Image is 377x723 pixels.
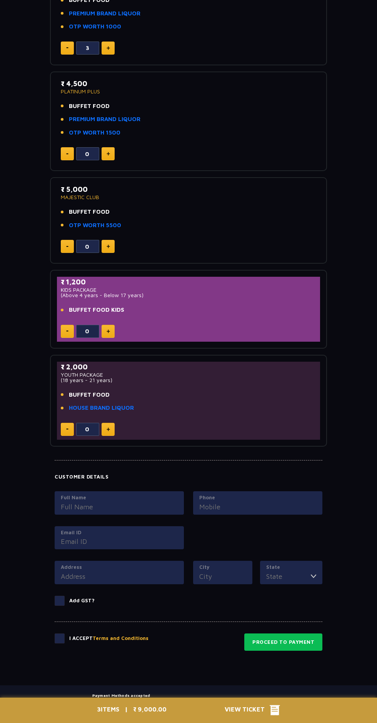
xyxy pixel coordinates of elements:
[69,9,140,18] a: PREMIUM BRAND LIQUOR
[107,427,110,431] img: plus
[119,705,133,716] p: |
[266,571,311,582] input: State
[69,102,110,111] span: BUFFET FOOD
[66,331,68,332] img: minus
[66,47,68,48] img: minus
[225,705,270,716] span: View Ticket
[61,372,316,377] p: YOUTH PACKAGE
[66,429,68,430] img: minus
[69,404,134,412] a: HOUSE BRAND LIQUOR
[61,184,316,194] p: ₹ 5,000
[61,362,316,372] p: ₹ 2,000
[55,474,322,480] h4: Customer Details
[61,377,316,383] p: (18 years - 21 years)
[97,705,119,716] p: ITEMS
[92,693,150,698] h5: Payment Methods accepted
[69,391,110,399] span: BUFFET FOOD
[107,152,110,156] img: plus
[69,22,121,31] a: OTP WORTH 1000
[69,128,120,137] a: OTP WORTH 1500
[61,563,178,571] label: Address
[69,115,140,124] a: PREMIUM BRAND LIQUOR
[66,153,68,155] img: minus
[225,705,280,716] button: View Ticket
[69,635,148,642] p: I Accept
[133,706,167,713] span: ₹ 9,000.00
[199,563,246,571] label: City
[61,78,316,89] p: ₹ 4,500
[199,494,316,502] label: Phone
[199,502,316,512] input: Mobile
[61,89,316,94] p: PLATINUM PLUS
[61,277,316,287] p: ₹ 1,200
[311,571,316,582] img: toggler icon
[93,635,148,642] button: Terms and Conditions
[61,494,178,502] label: Full Name
[69,221,121,230] a: OTP WORTH 5500
[107,244,110,248] img: plus
[61,293,316,298] p: (Above 4 years - Below 17 years)
[199,571,246,582] input: City
[61,287,316,293] p: KIDS PACKAGE
[107,329,110,333] img: plus
[61,502,178,512] input: Full Name
[69,306,124,314] span: BUFFET FOOD KIDS
[61,571,178,582] input: Address
[69,597,95,605] p: Add GST?
[69,208,110,216] span: BUFFET FOOD
[61,536,178,547] input: Email ID
[61,529,178,537] label: Email ID
[66,246,68,247] img: minus
[266,563,316,571] label: State
[61,194,316,200] p: MAJESTIC CLUB
[244,633,322,651] button: Proceed to Payment
[97,706,101,713] span: 3
[107,46,110,50] img: plus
